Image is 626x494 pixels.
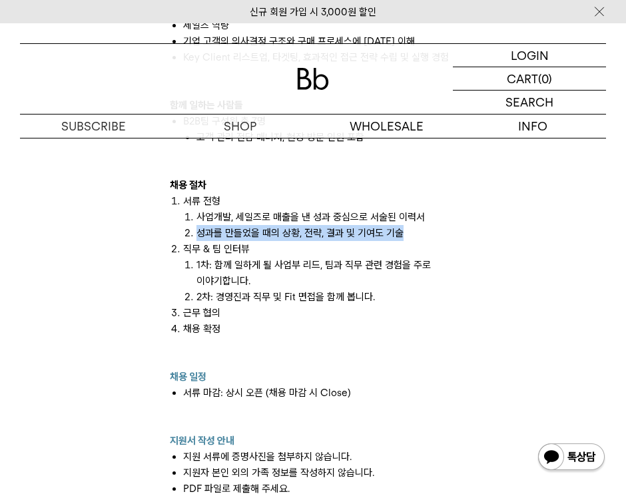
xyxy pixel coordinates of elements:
p: (0) [538,67,552,90]
li: 채용 확정 [183,321,456,369]
li: 서류 전형 [183,193,456,241]
img: 카카오톡 채널 1:1 채팅 버튼 [537,442,606,474]
p: WHOLESALE [313,115,460,138]
li: 1차: 함께 일하게 될 사업부 리드, 팀과 직무 관련 경험을 주로 이야기합니다. [196,257,456,289]
p: CART [507,67,538,90]
li: 직무 & 팀 인터뷰 [183,241,456,305]
li: 서류 마감: 상시 오픈 (채용 마감 시 Close) [183,385,456,401]
li: 2차: 경영진과 직무 및 Fit 면접을 함께 봅니다. [196,289,456,305]
p: INFO [460,115,606,138]
li: 지원자 본인 외의 가족 정보를 작성하지 않습니다. [183,465,456,481]
li: 지원 서류에 증명사진을 첨부하지 않습니다. [183,449,456,465]
a: CART (0) [453,67,606,91]
b: 지원서 작성 안내 [170,435,234,447]
li: 사업개발, 세일즈로 매출을 낸 성과 중심으로 서술된 이력서 [196,209,456,225]
a: SUBSCRIBE [20,115,166,138]
li: 성과를 만들었을 때의 상황, 전략, 결과 및 기여도 기술 [196,225,456,241]
p: SEARCH [505,91,553,114]
b: 채용 절차 [170,179,206,191]
a: 신규 회원 가입 시 3,000원 할인 [250,6,376,18]
a: LOGIN [453,44,606,67]
img: 로고 [297,68,329,90]
a: SHOP [166,115,313,138]
li: 근무 협의 [183,305,456,321]
b: 채용 일정 [170,371,206,383]
p: LOGIN [511,44,549,67]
